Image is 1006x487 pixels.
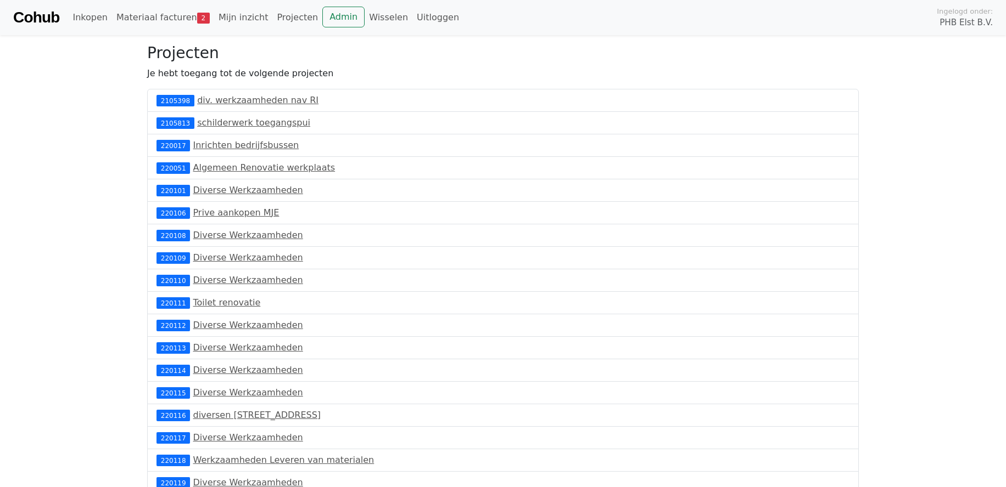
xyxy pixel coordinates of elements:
[147,44,859,63] h3: Projecten
[937,6,993,16] span: Ingelogd onder:
[193,297,261,308] a: Toilet renovatie
[193,140,299,150] a: Inrichten bedrijfsbussen
[197,13,210,24] span: 2
[193,365,303,375] a: Diverse Werkzaamheden
[193,387,303,398] a: Diverse Werkzaamheden
[157,410,190,421] div: 220116
[940,16,993,29] span: PHB Elst B.V.
[193,410,321,420] a: diversen [STREET_ADDRESS]
[157,230,190,241] div: 220108
[157,252,190,263] div: 220109
[157,185,190,196] div: 220101
[322,7,365,27] a: Admin
[147,67,859,80] p: Je hebt toegang tot de volgende projecten
[193,230,303,240] a: Diverse Werkzaamheden
[157,207,190,218] div: 220106
[157,95,194,106] div: 2105398
[197,95,318,105] a: div. werkzaamheden nav RI
[193,275,303,285] a: Diverse Werkzaamheden
[157,140,190,151] div: 220017
[157,342,190,353] div: 220113
[365,7,412,29] a: Wisselen
[193,432,303,443] a: Diverse Werkzaamheden
[197,117,310,128] a: schilderwerk toegangspui
[193,162,336,173] a: Algemeen Renovatie werkplaats
[112,7,214,29] a: Materiaal facturen2
[193,342,303,353] a: Diverse Werkzaamheden
[157,365,190,376] div: 220114
[157,432,190,443] div: 220117
[157,297,190,308] div: 220111
[13,4,59,31] a: Cohub
[157,162,190,173] div: 220051
[157,117,194,128] div: 2105813
[193,320,303,330] a: Diverse Werkzaamheden
[157,275,190,286] div: 220110
[412,7,463,29] a: Uitloggen
[193,185,303,195] a: Diverse Werkzaamheden
[214,7,273,29] a: Mijn inzicht
[157,455,190,466] div: 220118
[193,455,375,465] a: Werkzaamheden Leveren van materialen
[193,252,303,263] a: Diverse Werkzaamheden
[68,7,111,29] a: Inkopen
[157,387,190,398] div: 220115
[193,207,280,218] a: Prive aankopen MJE
[272,7,322,29] a: Projecten
[157,320,190,331] div: 220112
